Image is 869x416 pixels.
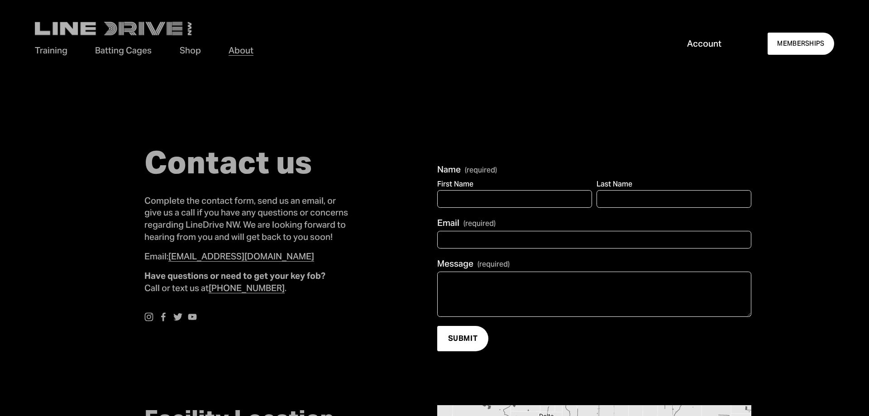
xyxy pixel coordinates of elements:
span: (required) [465,167,497,174]
span: SUBMIT [448,334,478,343]
span: (required) [463,219,496,229]
span: Name [437,163,461,176]
div: First Name [437,179,592,190]
button: SUBMITSUBMIT [437,326,489,351]
span: Message [437,258,473,270]
a: MEMBERSHIPS [768,33,834,55]
div: Last Name [597,179,751,190]
span: (required) [477,259,510,269]
span: Email [437,217,459,229]
a: Account [687,38,721,50]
